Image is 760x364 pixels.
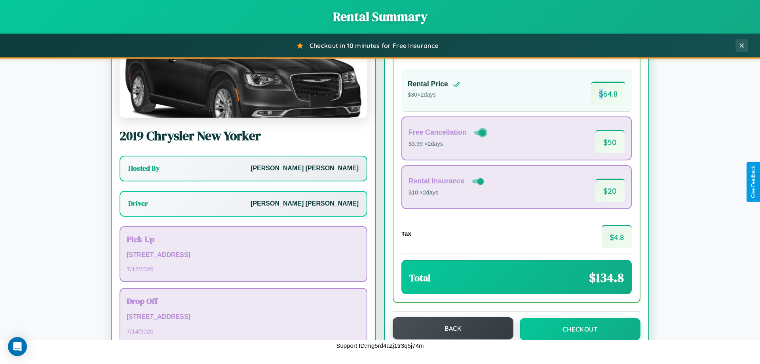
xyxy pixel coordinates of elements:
h4: Rental Price [408,80,448,88]
p: [STREET_ADDRESS] [127,250,360,261]
button: Checkout [520,318,640,340]
span: $ 20 [595,179,625,202]
h3: Hosted By [128,164,160,173]
h1: Rental Summary [8,8,752,25]
p: 7 / 14 / 2026 [127,326,360,337]
h3: Driver [128,199,148,208]
p: Support ID: mg5rd4azj1tr3q5j74m [336,340,424,351]
span: Checkout in 10 minutes for Free Insurance [310,42,438,50]
p: $3.99 × 2 days [408,139,487,149]
h3: Total [409,271,431,284]
p: $10 × 2 days [408,188,485,198]
button: Back [393,317,513,339]
p: [PERSON_NAME] [PERSON_NAME] [251,198,359,210]
p: $ 30 × 2 days [408,90,461,100]
p: 7 / 12 / 2026 [127,264,360,274]
div: Open Intercom Messenger [8,337,27,356]
h2: 2019 Chrysler New Yorker [120,127,367,145]
span: $ 64.8 [591,82,625,105]
span: $ 50 [595,130,625,153]
h4: Rental Insurance [408,177,465,185]
span: $ 134.8 [589,269,624,286]
h4: Tax [401,230,411,237]
span: $ 4.8 [602,225,632,248]
img: Chrysler New Yorker [120,38,367,118]
div: Give Feedback [750,166,756,198]
h3: Drop Off [127,295,360,307]
p: [STREET_ADDRESS] [127,311,360,323]
h4: Free Cancellation [408,128,467,137]
h3: Pick Up [127,233,360,245]
p: [PERSON_NAME] [PERSON_NAME] [251,163,359,174]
